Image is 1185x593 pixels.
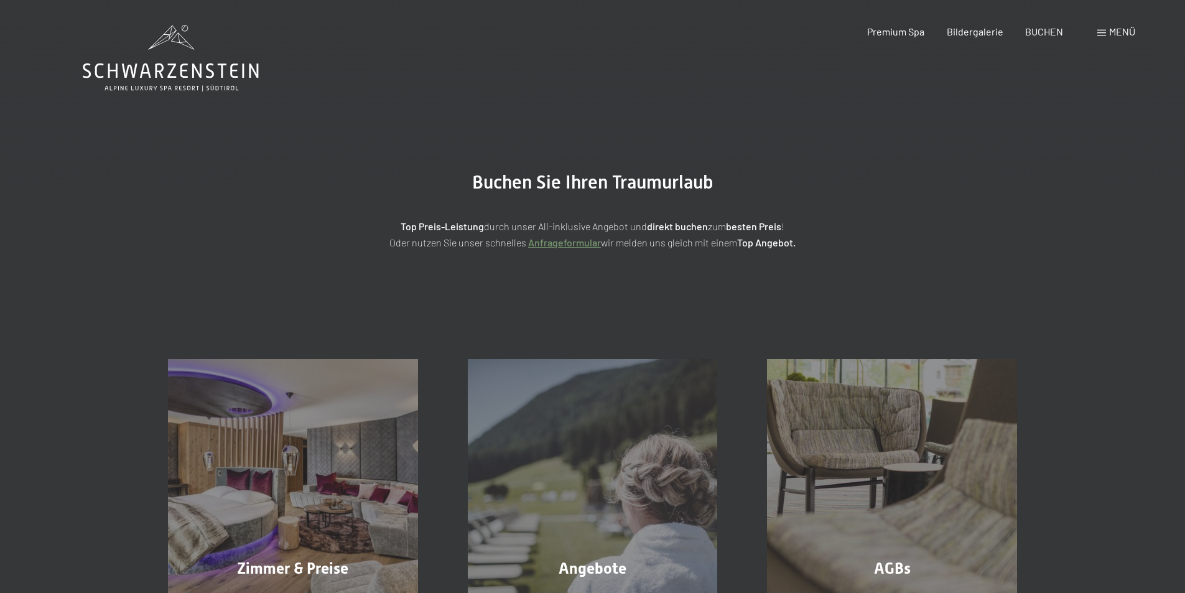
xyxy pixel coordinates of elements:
[874,559,911,577] span: AGBs
[401,220,484,232] strong: Top Preis-Leistung
[472,171,713,193] span: Buchen Sie Ihren Traumurlaub
[867,26,924,37] a: Premium Spa
[1109,26,1135,37] span: Menü
[947,26,1003,37] a: Bildergalerie
[282,218,904,250] p: durch unser All-inklusive Angebot und zum ! Oder nutzen Sie unser schnelles wir melden uns gleich...
[647,220,708,232] strong: direkt buchen
[559,559,626,577] span: Angebote
[528,236,601,248] a: Anfrageformular
[737,236,796,248] strong: Top Angebot.
[726,220,781,232] strong: besten Preis
[237,559,348,577] span: Zimmer & Preise
[1025,26,1063,37] a: BUCHEN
